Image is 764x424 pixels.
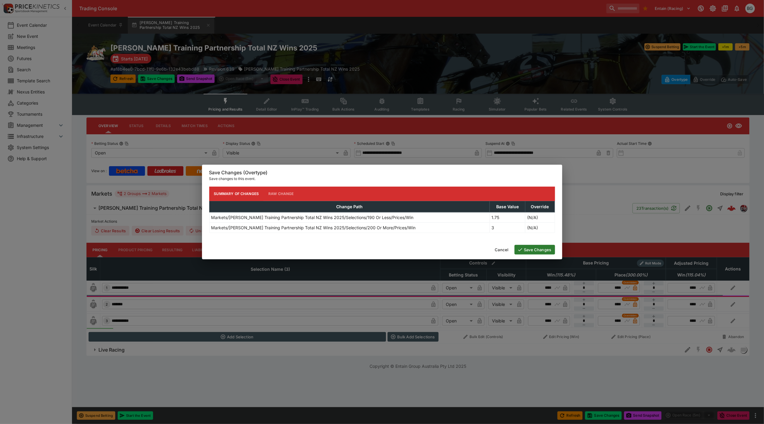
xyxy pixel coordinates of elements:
[525,201,555,212] th: Override
[209,187,264,201] button: Summary of Changes
[490,222,525,233] td: 3
[490,201,525,212] th: Base Value
[525,222,555,233] td: (N/A)
[264,187,299,201] button: Raw Change
[209,201,490,212] th: Change Path
[209,176,555,182] p: Save changes to this event.
[515,245,555,255] button: Save Changes
[491,245,512,255] button: Cancel
[525,212,555,222] td: (N/A)
[211,214,414,221] p: Markets/[PERSON_NAME] Training Partnership Total NZ Wins 2025/Selections/190 Or Less/Prices/Win
[211,224,416,231] p: Markets/[PERSON_NAME] Training Partnership Total NZ Wins 2025/Selections/200 Or More/Prices/Win
[490,212,525,222] td: 1.75
[209,169,555,176] h6: Save Changes (Overtype)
